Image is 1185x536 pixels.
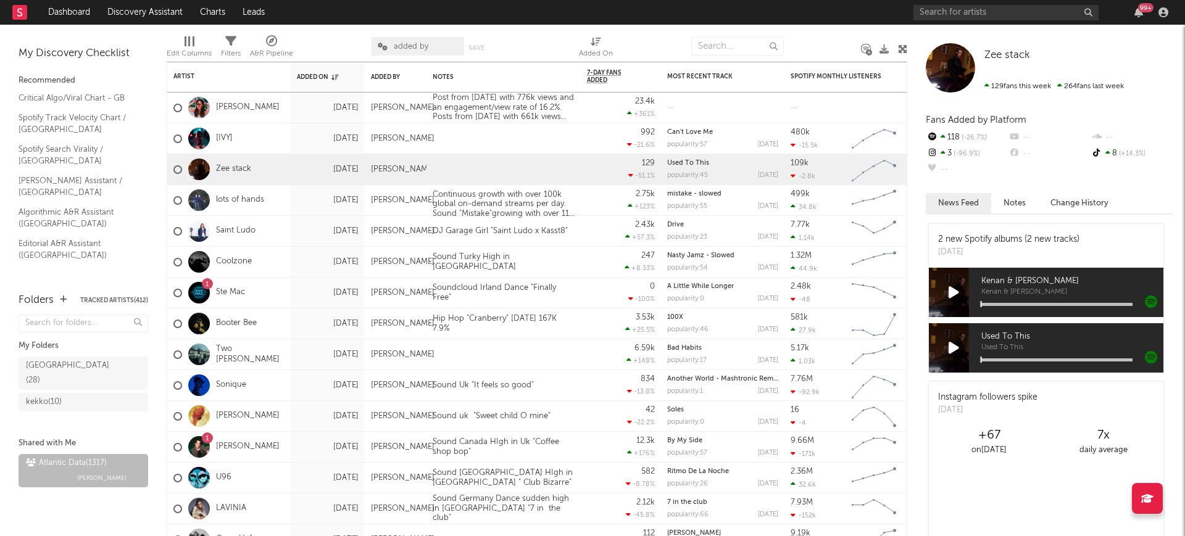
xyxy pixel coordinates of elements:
div: Nasty Jamz - Slowed [667,252,778,259]
div: 32.6k [791,480,816,489]
svg: Chart title [846,339,902,370]
svg: Chart title [846,216,902,247]
span: 129 fans this week [984,83,1051,90]
svg: Chart title [846,401,902,432]
div: [DATE] [297,193,359,208]
a: Saint Ludo [216,226,256,236]
div: 992 [641,128,655,136]
div: popularity: 66 [667,511,709,518]
div: My Folders [19,339,148,353]
div: popularity: 0 [667,419,704,426]
div: popularity: 23 [667,234,707,241]
div: [PERSON_NAME] [371,473,434,483]
div: 2.75k [636,190,655,198]
svg: Chart title [846,185,902,216]
div: [DATE] [758,203,778,210]
div: popularity: 57 [667,450,707,456]
div: [DATE] [758,450,778,456]
div: on [DATE] [932,443,1046,458]
div: -45.8 % [626,511,655,519]
div: [PERSON_NAME] [371,411,434,421]
a: Algorithmic A&R Assistant ([GEOGRAPHIC_DATA]) [19,205,136,231]
a: A Little While Longer [667,283,734,290]
div: -152k [791,511,816,519]
div: popularity: 45 [667,172,708,179]
svg: Chart title [846,247,902,278]
div: 2 new Spotify albums (2 new tracks) [938,233,1079,246]
div: [DATE] [297,162,359,177]
span: -96.9 % [952,150,980,157]
div: 7.93M [791,498,813,506]
div: Filters [221,31,241,67]
div: Added On [579,46,613,61]
a: Zee stack [216,164,251,175]
div: DJ Garage Girl "Saint Ludo x Kasst8" [426,226,574,236]
div: By My Side [667,437,778,444]
a: Atlantic Data(1317)[PERSON_NAME] [19,454,148,487]
span: Kenan & [PERSON_NAME] [981,274,1163,289]
div: [DATE] [297,101,359,115]
div: 2.48k [791,282,811,291]
div: Bad Habits [667,345,778,352]
div: Added On [297,73,340,81]
div: 247 [641,252,655,260]
div: [DATE] [758,480,778,487]
div: -22.2 % [627,418,655,426]
a: Ste Mac [216,287,245,298]
div: Most Recent Track [667,73,760,80]
div: Sound Turky High in [GEOGRAPHIC_DATA] [426,252,581,271]
em: Mistake" [462,210,492,218]
div: +123 % [628,202,655,210]
div: Added By [371,73,402,81]
a: [PERSON_NAME] Assistant / [GEOGRAPHIC_DATA] [19,174,136,199]
a: Spotify Search Virality / [GEOGRAPHIC_DATA] [19,142,136,168]
svg: Chart title [846,123,902,154]
div: 8 [1091,146,1173,162]
div: popularity: 55 [667,203,707,210]
a: U96 [216,472,231,483]
div: [DATE] [297,347,359,362]
svg: Chart title [846,154,902,185]
div: 34.8k [791,203,817,211]
div: [PERSON_NAME] [371,442,434,452]
a: Ritmo De La Noche [667,468,729,475]
div: 109k [791,159,809,167]
div: Added On [579,31,613,67]
a: 7 in the club [667,499,707,506]
a: Can't Love Me [667,129,713,136]
div: 1.32M [791,252,812,260]
div: popularity: 54 [667,265,708,271]
button: 99+ [1134,7,1143,17]
div: +25.5 % [625,326,655,334]
div: [DATE] [758,295,778,302]
div: [DATE] [297,316,359,331]
div: 3.53k [636,313,655,321]
a: Used To This [667,160,709,167]
div: 7.76M [791,375,813,383]
div: Recommended [19,73,148,88]
div: popularity: 26 [667,480,708,487]
div: 6.59k [634,344,655,352]
input: Search... [691,37,784,56]
div: 27.9k [791,326,816,334]
a: lots of hands [216,195,264,205]
div: [DATE] [297,224,359,239]
span: added by [394,43,428,51]
div: 100X [667,314,778,321]
div: +8.33 % [625,264,655,272]
div: [DATE] [758,357,778,364]
button: Change History [1038,193,1121,213]
div: [PERSON_NAME] [371,103,434,113]
div: [DATE] [758,326,778,333]
div: [DATE] [758,511,778,518]
a: Soles [667,406,684,413]
div: [DATE] [297,286,359,300]
div: -4 [791,419,806,427]
div: [PERSON_NAME] [371,319,434,329]
input: Search for folders... [19,315,148,332]
div: [DATE] [297,378,359,393]
div: Artist [173,73,266,80]
a: mistake - slowed [667,191,721,197]
div: 99 + [1138,3,1154,12]
div: Sound [GEOGRAPHIC_DATA] HIgh in [GEOGRAPHIC_DATA] " Club Bizarre" [426,468,581,487]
